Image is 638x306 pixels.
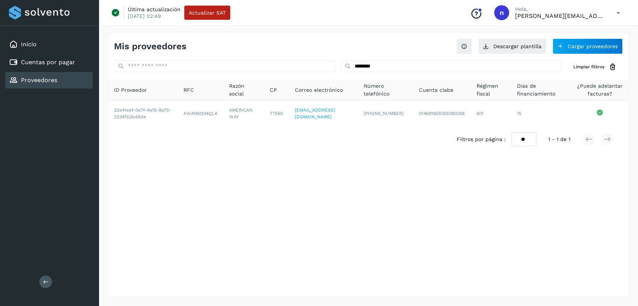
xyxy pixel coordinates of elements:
span: Cuenta clabe [419,86,453,94]
span: Filtros por página : [456,135,505,143]
td: 15 [511,101,571,126]
td: AMERICAN WAY [223,101,263,126]
span: Días de financiamiento [517,82,565,98]
button: Limpiar filtros [567,60,623,74]
button: Descargar plantilla [478,38,546,54]
span: RFC [184,86,194,94]
td: AWA160204QL4 [178,101,223,126]
div: Cuentas por pagar [5,54,93,71]
a: [EMAIL_ADDRESS][DOMAIN_NAME] [295,107,335,119]
td: 77560 [264,101,289,126]
span: Régimen fiscal [477,82,505,98]
span: Limpiar filtros [573,63,604,70]
span: CP [270,86,277,94]
span: ID Proveedor [114,86,147,94]
a: Inicio [21,41,37,48]
p: nelly@shuttlecentral.com [515,12,605,19]
div: Proveedores [5,72,93,88]
p: Última actualización [128,6,181,13]
span: [PHONE_NUMBER] [364,111,404,116]
p: Hola, [515,6,605,12]
td: 014691655055090268 [413,101,471,126]
span: ¿Puede adelantar facturas? [577,82,623,98]
button: Cargar proveedores [552,38,623,54]
p: [DATE] 02:49 [128,13,161,19]
span: Correo electrónico [295,86,343,94]
span: Actualizar SAT [189,10,226,15]
td: 601 [471,101,511,126]
td: 22e41eef-0e7f-4e15-8a75-2234fb2bd5de [108,101,178,126]
div: Inicio [5,36,93,53]
a: Proveedores [21,76,57,84]
span: 1 - 1 de 1 [548,135,570,143]
h4: Mis proveedores [114,41,187,52]
button: Actualizar SAT [184,6,230,20]
a: Cuentas por pagar [21,59,75,66]
span: Número telefónico [364,82,407,98]
span: Razón social [229,82,258,98]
